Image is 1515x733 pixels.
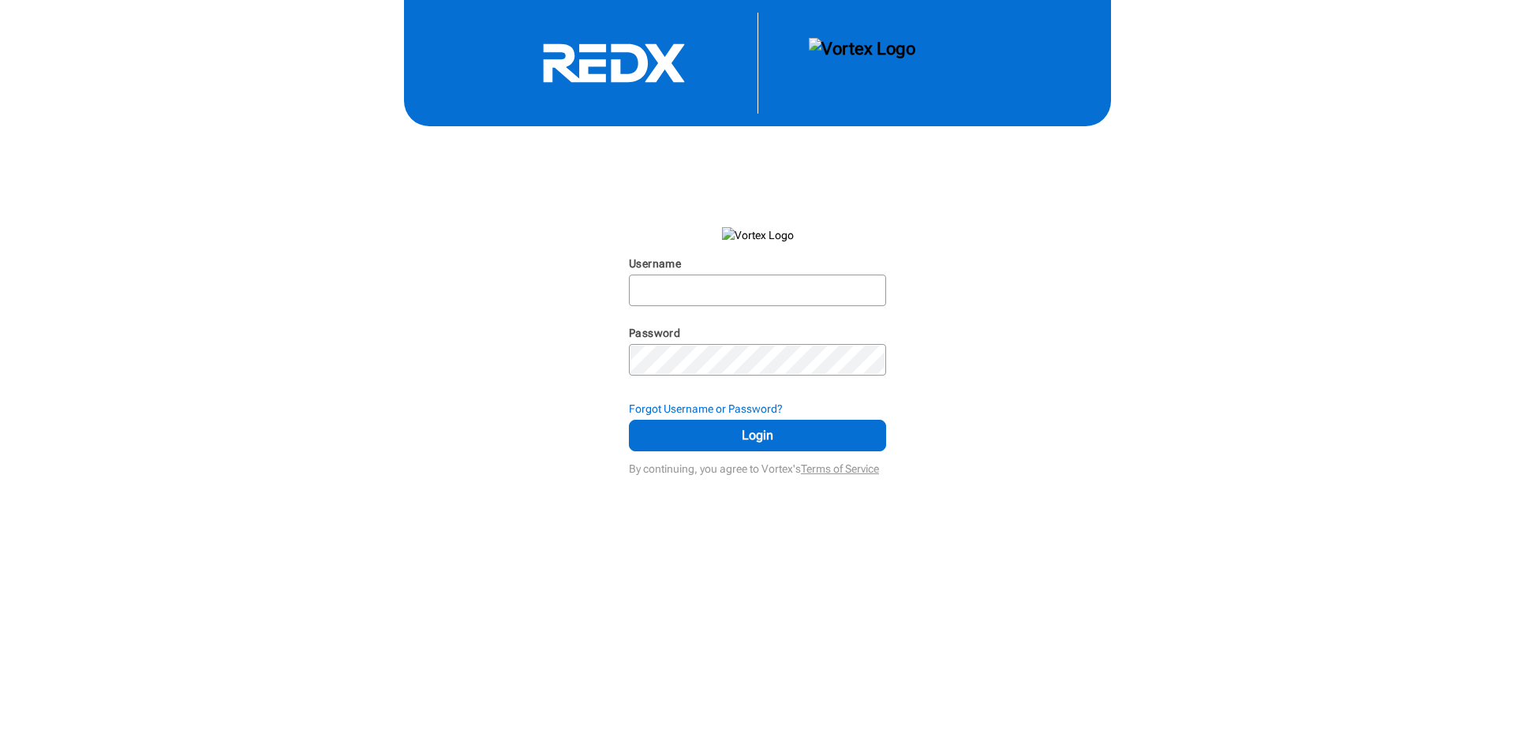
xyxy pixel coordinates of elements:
div: Forgot Username or Password? [629,401,886,417]
svg: RedX Logo [496,43,732,84]
img: Vortex Logo [809,38,915,88]
label: Username [629,257,681,270]
div: By continuing, you agree to Vortex's [629,454,886,477]
strong: Forgot Username or Password? [629,402,783,415]
button: Login [629,420,886,451]
label: Password [629,327,680,339]
img: Vortex Logo [722,227,794,243]
a: Terms of Service [801,462,879,475]
span: Login [649,426,866,445]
